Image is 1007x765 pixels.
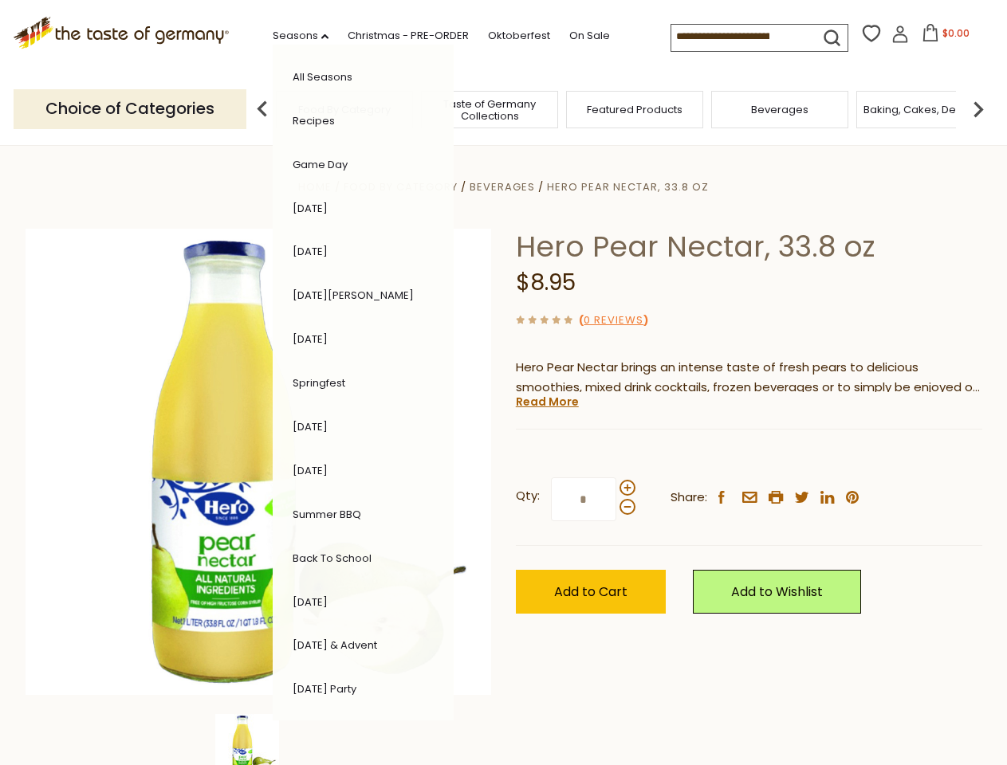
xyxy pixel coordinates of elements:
a: Oktoberfest [488,27,550,45]
a: Game Day [293,157,348,172]
a: Beverages [751,104,808,116]
a: [DATE] [293,419,328,434]
a: Hero Pear Nectar, 33.8 oz [547,179,709,194]
a: [DATE] [293,331,328,347]
a: 0 Reviews [584,312,643,329]
span: Add to Cart [554,583,627,601]
a: Christmas - PRE-ORDER [348,27,469,45]
strong: Qty: [516,486,540,506]
a: [DATE] Party [293,681,356,696]
a: Beverages [470,179,535,194]
a: [DATE] [293,594,328,610]
a: Summer BBQ [293,507,361,522]
img: previous arrow [246,93,278,125]
a: Recipes [293,113,335,128]
a: Baking, Cakes, Desserts [863,104,987,116]
p: Choice of Categories [14,89,246,128]
a: Featured Products [587,104,682,116]
span: $8.95 [516,267,576,298]
img: Hero Pear Nectar, 33.8 oz [26,229,492,695]
span: $0.00 [942,26,970,40]
input: Qty: [551,477,616,521]
a: [DATE] [293,201,328,216]
a: Springfest [293,375,345,390]
a: [DATE] [293,463,328,478]
img: next arrow [962,93,994,125]
span: ( ) [579,312,648,328]
a: [DATE] [293,244,328,259]
a: On Sale [569,27,610,45]
span: Share: [671,488,707,508]
a: [DATE][PERSON_NAME] [293,288,414,303]
a: [DATE] & Advent [293,637,377,653]
a: Read More [516,394,579,410]
p: Hero Pear Nectar brings an intense taste of fresh pears to delicious smoothies, mixed drink cockt... [516,358,982,398]
a: Seasons [273,27,328,45]
button: $0.00 [912,24,980,48]
button: Add to Cart [516,570,666,614]
a: Add to Wishlist [693,570,861,614]
a: All Seasons [293,69,352,84]
a: Taste of Germany Collections [426,98,553,122]
a: Back to School [293,551,372,566]
h1: Hero Pear Nectar, 33.8 oz [516,229,982,265]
